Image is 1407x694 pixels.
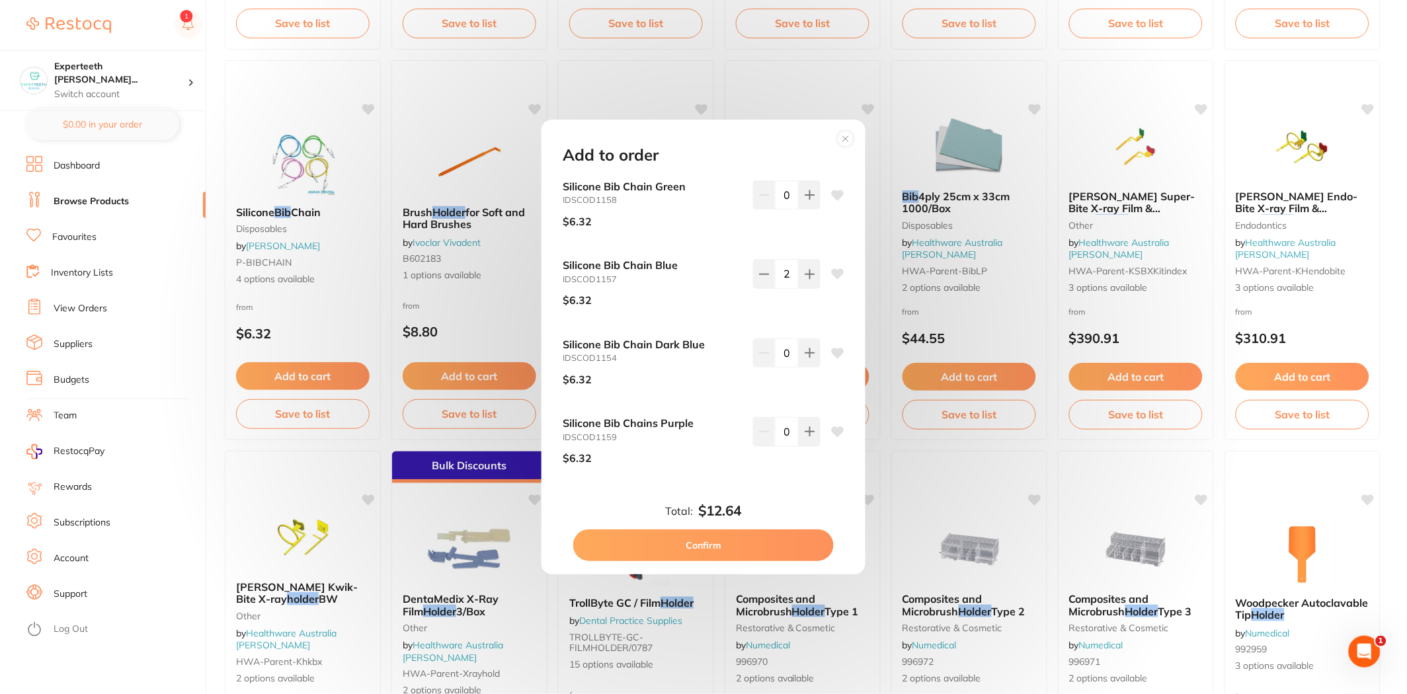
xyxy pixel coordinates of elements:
[563,432,743,442] small: IDSCOD1159
[563,353,743,363] small: IDSCOD1154
[563,417,743,429] b: Silicone Bib Chains Purple
[666,505,694,517] label: Total:
[563,259,743,271] b: Silicone Bib Chain Blue
[563,146,659,165] h2: Add to order
[563,373,592,385] p: $6.32
[563,180,743,192] b: Silicone Bib Chain Green
[563,338,743,350] b: Silicone Bib Chain Dark Blue
[563,215,592,227] p: $6.32
[563,274,743,284] small: IDSCOD1157
[563,195,743,205] small: IDSCOD1158
[1349,636,1381,668] iframe: Intercom live chat
[1376,636,1387,646] span: 1
[699,503,742,519] b: $12.64
[573,529,834,561] button: Confirm
[563,294,592,306] p: $6.32
[563,452,592,464] p: $6.32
